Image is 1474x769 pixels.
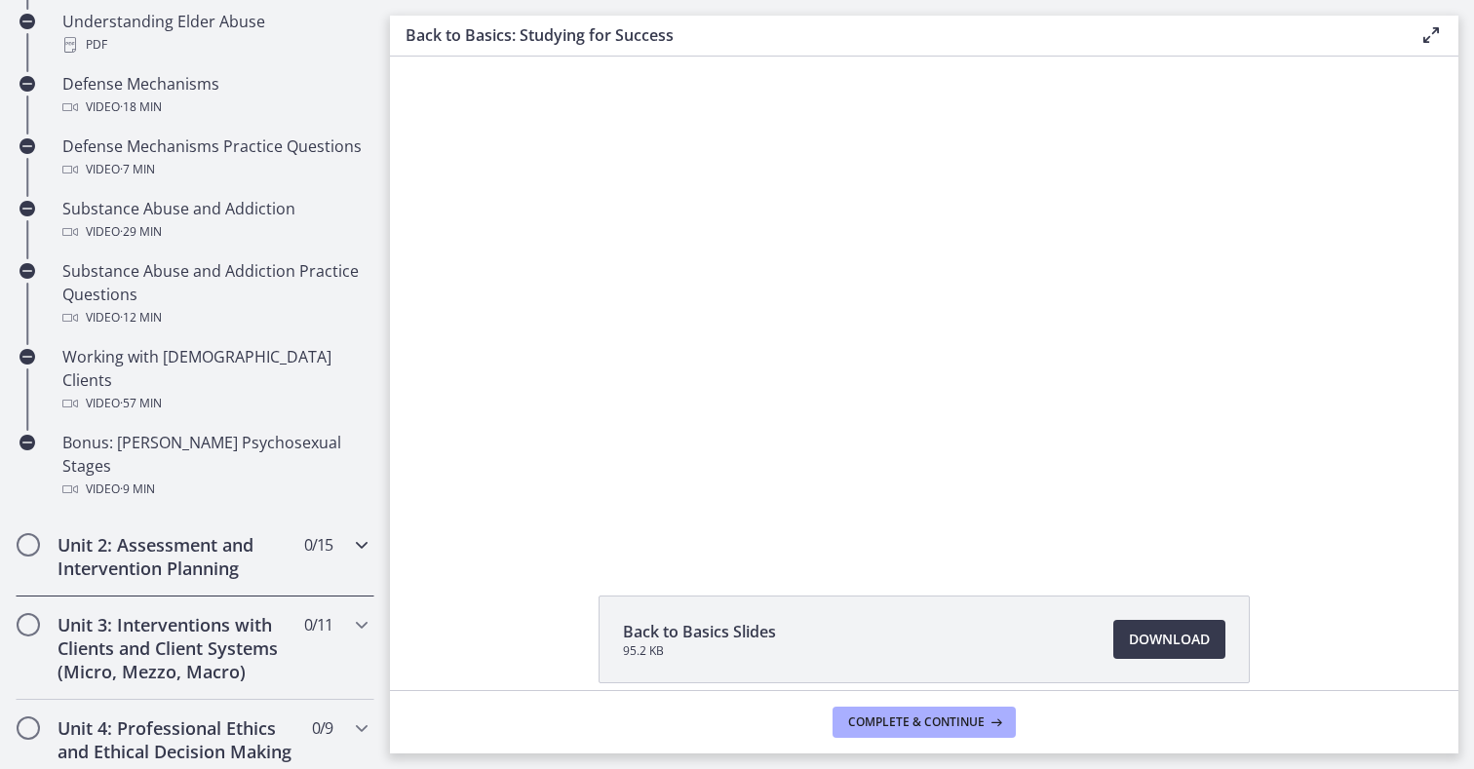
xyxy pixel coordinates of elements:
h2: Unit 2: Assessment and Intervention Planning [58,533,295,580]
div: Bonus: [PERSON_NAME] Psychosexual Stages [62,431,367,501]
div: Working with [DEMOGRAPHIC_DATA] Clients [62,345,367,415]
div: Video [62,392,367,415]
span: · 9 min [120,478,155,501]
div: Defense Mechanisms Practice Questions [62,135,367,181]
span: Download [1129,628,1210,651]
iframe: To enrich screen reader interactions, please activate Accessibility in Grammarly extension settings [390,48,1458,551]
a: Download [1113,620,1225,659]
div: Substance Abuse and Addiction [62,197,367,244]
span: Back to Basics Slides [623,620,776,643]
h3: Back to Basics: Studying for Success [406,23,1388,47]
span: 0 / 15 [304,533,332,557]
span: 0 / 11 [304,613,332,636]
h2: Unit 4: Professional Ethics and Ethical Decision Making [58,716,295,763]
h2: Unit 3: Interventions with Clients and Client Systems (Micro, Mezzo, Macro) [58,613,295,683]
div: Substance Abuse and Addiction Practice Questions [62,259,367,329]
span: · 7 min [120,158,155,181]
span: 0 / 9 [312,716,332,740]
span: · 12 min [120,306,162,329]
span: 95.2 KB [623,643,776,659]
div: Video [62,220,367,244]
div: Video [62,478,367,501]
div: Defense Mechanisms [62,72,367,119]
div: Video [62,96,367,119]
div: Video [62,306,367,329]
div: Understanding Elder Abuse [62,10,367,57]
span: Complete & continue [848,714,985,730]
span: · 57 min [120,392,162,415]
span: · 29 min [120,220,162,244]
div: PDF [62,33,367,57]
button: Complete & continue [833,707,1016,738]
div: Video [62,158,367,181]
span: · 18 min [120,96,162,119]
